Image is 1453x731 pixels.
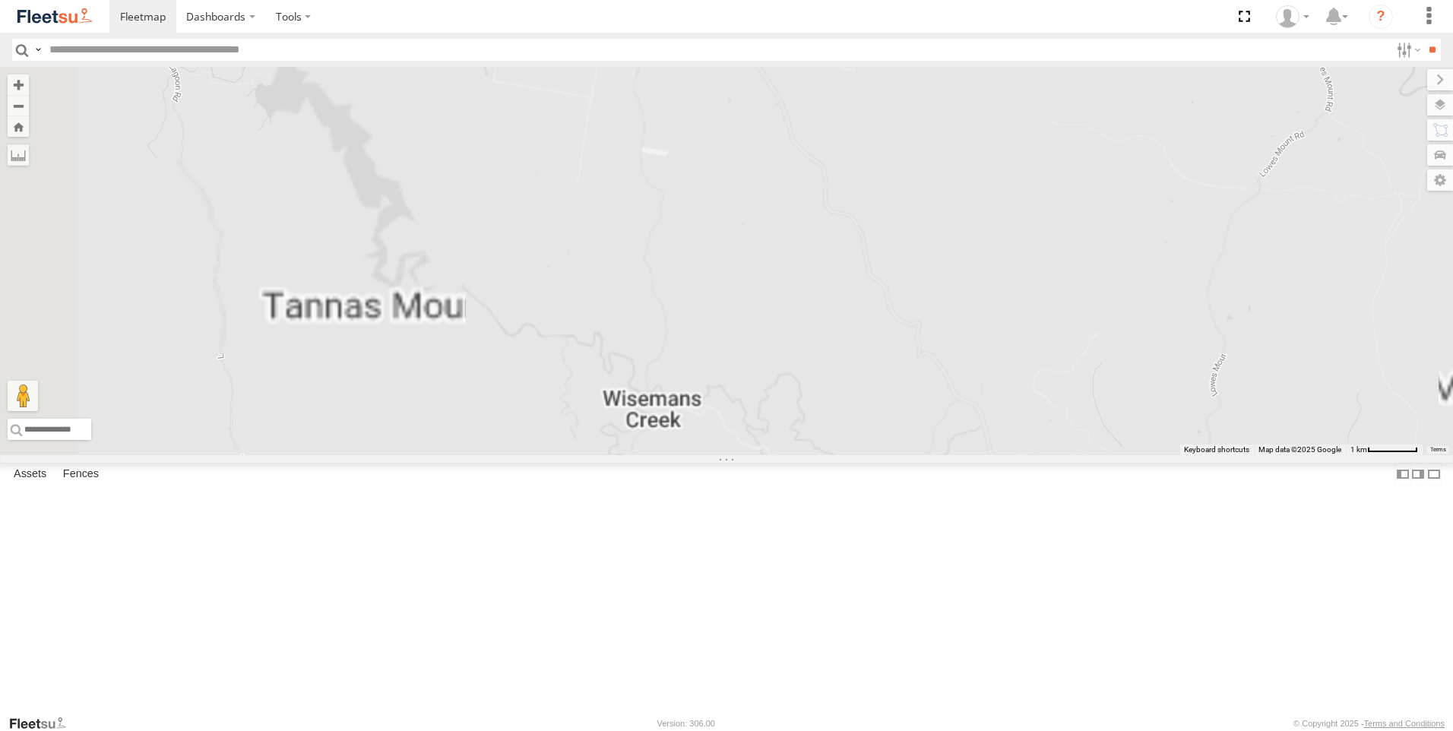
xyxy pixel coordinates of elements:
div: Peter Groves [1271,5,1315,28]
label: Search Query [32,39,44,61]
button: Zoom out [8,95,29,116]
button: Keyboard shortcuts [1184,445,1249,455]
a: Visit our Website [8,716,78,731]
i: ? [1369,5,1393,29]
button: Zoom Home [8,116,29,137]
button: Map Scale: 1 km per 63 pixels [1346,445,1423,455]
label: Dock Summary Table to the Right [1410,463,1426,485]
button: Zoom in [8,74,29,95]
img: fleetsu-logo-horizontal.svg [15,6,94,27]
label: Fences [55,464,106,485]
label: Measure [8,144,29,166]
span: 1 km [1350,445,1367,454]
label: Map Settings [1427,169,1453,191]
label: Hide Summary Table [1426,463,1442,485]
a: Terms and Conditions [1364,719,1445,728]
label: Dock Summary Table to the Left [1395,463,1410,485]
div: © Copyright 2025 - [1293,719,1445,728]
span: Map data ©2025 Google [1258,445,1341,454]
button: Drag Pegman onto the map to open Street View [8,381,38,411]
a: Terms (opens in new tab) [1430,447,1446,453]
label: Assets [6,464,54,485]
label: Search Filter Options [1391,39,1423,61]
div: Version: 306.00 [657,719,715,728]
